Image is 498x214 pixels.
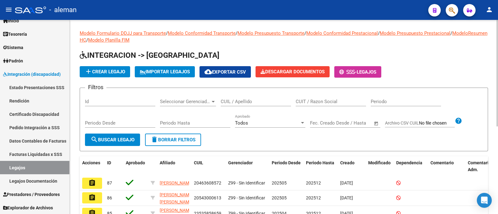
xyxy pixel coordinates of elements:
a: Modelo Conformidad Prestacional [306,30,378,36]
span: Tesorería [3,31,27,38]
span: 86 [107,195,112,200]
span: Dependencia [396,160,422,165]
mat-icon: assignment [88,179,96,187]
span: Z99 - Sin Identificar [228,195,265,200]
input: Archivo CSV CUIL [419,121,455,126]
button: Borrar Filtros [145,134,201,146]
button: IMPORTAR LEGAJOS [135,66,195,77]
span: 202512 [306,180,321,185]
button: Descargar Documentos [256,66,330,77]
input: Fecha inicio [310,120,335,126]
h3: Filtros [85,83,106,92]
span: Periodo Hasta [306,160,334,165]
span: 202505 [272,180,287,185]
button: Open calendar [373,120,380,127]
span: IMPORTAR LEGAJOS [140,69,190,75]
div: Open Intercom Messenger [477,193,492,208]
datatable-header-cell: Afiliado [157,156,191,177]
span: Explorador de Archivos [3,204,53,211]
span: Exportar CSV [204,69,246,75]
span: Descargar Documentos [261,69,325,75]
input: Fecha fin [341,120,371,126]
span: 202505 [272,195,287,200]
span: Todos [235,120,248,126]
datatable-header-cell: ID [105,156,123,177]
mat-icon: assignment [88,194,96,201]
span: Aprobado [126,160,145,165]
a: Modelo Formulario DDJJ para Transporte [80,30,166,36]
span: ID [107,160,111,165]
span: [PERSON_NAME] [160,180,193,185]
span: [DATE] [340,180,353,185]
span: 20463608572 [194,180,221,185]
span: 20543000613 [194,195,221,200]
span: Inicio [3,17,19,24]
span: [DATE] [340,195,353,200]
span: Sistema [3,44,23,51]
datatable-header-cell: Gerenciador [226,156,269,177]
span: Buscar Legajo [91,137,134,143]
span: Archivo CSV CUIL [385,121,419,125]
datatable-header-cell: Creado [338,156,366,177]
a: Modelo Presupuesto Transporte [237,30,304,36]
span: Gerenciador [228,160,253,165]
span: Creado [340,160,355,165]
datatable-header-cell: Acciones [80,156,105,177]
datatable-header-cell: Comentario [428,156,465,177]
mat-icon: delete [151,136,158,143]
span: Periodo Desde [272,160,301,165]
span: Afiliado [160,160,175,165]
datatable-header-cell: Modificado [366,156,394,177]
span: Borrar Filtros [151,137,195,143]
datatable-header-cell: Periodo Hasta [303,156,338,177]
mat-icon: person [486,6,493,13]
span: INTEGRACION -> [GEOGRAPHIC_DATA] [80,51,219,60]
span: Modificado [368,160,391,165]
datatable-header-cell: Dependencia [394,156,428,177]
span: Seleccionar Gerenciador [160,99,210,104]
mat-icon: help [455,117,462,125]
mat-icon: add [85,68,92,75]
span: Padrón [3,57,23,64]
span: - [339,69,357,75]
span: Prestadores / Proveedores [3,191,60,198]
span: Legajos [357,69,376,75]
datatable-header-cell: Aprobado [123,156,148,177]
a: Modelo Conformidad Transporte [168,30,236,36]
a: Modelo Planilla FIM [88,37,129,43]
a: Modelo Presupuesto Prestacional [380,30,450,36]
button: -Legajos [334,66,381,78]
mat-icon: menu [5,6,12,13]
span: CUIL [194,160,203,165]
datatable-header-cell: CUIL [191,156,226,177]
button: Crear Legajo [80,66,130,77]
button: Exportar CSV [200,66,251,78]
span: Acciones [82,160,100,165]
mat-icon: cloud_download [204,68,212,75]
button: Buscar Legajo [85,134,140,146]
span: Z99 - Sin Identificar [228,180,265,185]
mat-icon: search [91,136,98,143]
span: Comentario [430,160,454,165]
span: - aleman [49,3,77,17]
span: 202512 [306,195,321,200]
datatable-header-cell: Periodo Desde [269,156,303,177]
span: 87 [107,180,112,185]
span: Crear Legajo [85,69,125,75]
span: Integración (discapacidad) [3,71,61,78]
span: Comentario Adm. [468,160,491,172]
span: [PERSON_NAME] [PERSON_NAME] [160,192,193,204]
